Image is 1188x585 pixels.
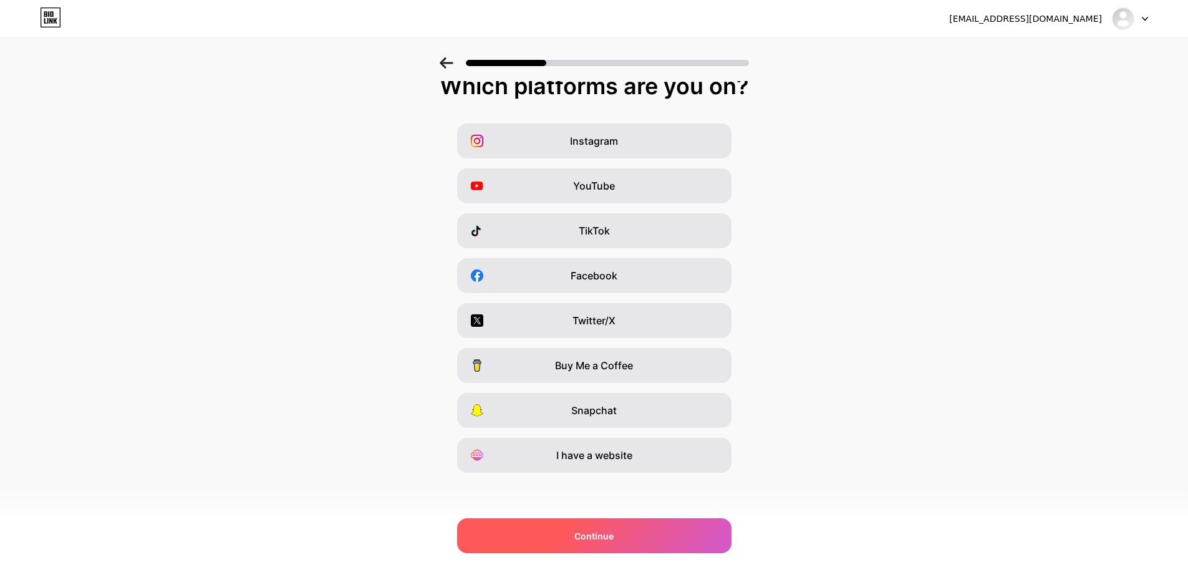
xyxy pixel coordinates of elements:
img: Федя Дедкодовский [1111,7,1135,31]
span: Facebook [571,268,617,283]
span: Twitter/X [572,313,616,328]
span: Instagram [570,133,618,148]
span: Snapchat [571,403,617,418]
span: Continue [574,529,614,543]
span: I have a website [556,448,632,463]
span: Buy Me a Coffee [555,358,633,373]
div: [EMAIL_ADDRESS][DOMAIN_NAME] [949,12,1102,26]
span: TikTok [579,223,610,238]
div: Which platforms are you on? [12,74,1176,99]
span: YouTube [573,178,615,193]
